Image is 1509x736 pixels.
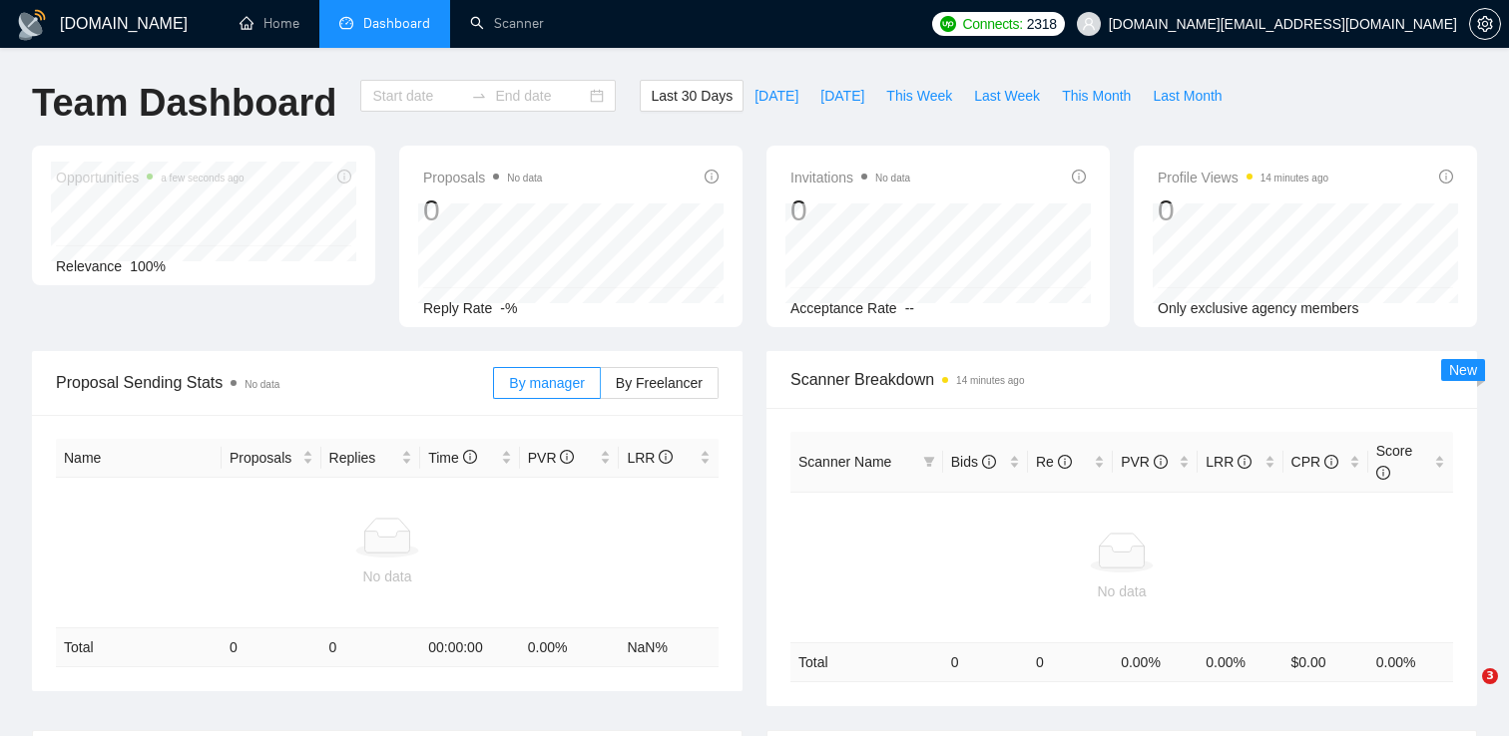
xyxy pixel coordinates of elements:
[820,85,864,107] span: [DATE]
[705,170,719,184] span: info-circle
[940,16,956,32] img: upwork-logo.png
[222,628,321,667] td: 0
[471,88,487,104] span: to
[1121,454,1168,470] span: PVR
[56,439,222,478] th: Name
[1439,170,1453,184] span: info-circle
[1283,642,1368,681] td: $ 0.00
[1441,668,1489,716] iframe: Intercom live chat
[923,456,935,468] span: filter
[1158,191,1328,229] div: 0
[463,450,477,464] span: info-circle
[754,85,798,107] span: [DATE]
[1036,454,1072,470] span: Re
[560,450,574,464] span: info-circle
[428,450,476,466] span: Time
[905,300,914,316] span: --
[798,580,1445,602] div: No data
[321,628,421,667] td: 0
[500,300,517,316] span: -%
[619,628,719,667] td: NaN %
[1449,362,1477,378] span: New
[1368,642,1453,681] td: 0.00 %
[963,80,1051,112] button: Last Week
[372,85,463,107] input: Start date
[1158,300,1359,316] span: Only exclusive agency members
[1469,16,1501,32] a: setting
[1154,455,1168,469] span: info-circle
[56,258,122,274] span: Relevance
[1028,642,1113,681] td: 0
[230,447,298,469] span: Proposals
[1376,443,1413,481] span: Score
[363,15,430,32] span: Dashboard
[1158,166,1328,189] span: Profile Views
[798,454,891,470] span: Scanner Name
[1113,642,1198,681] td: 0.00 %
[790,367,1453,392] span: Scanner Breakdown
[1142,80,1233,112] button: Last Month
[1206,454,1252,470] span: LRR
[16,9,48,41] img: logo
[1027,13,1057,35] span: 2318
[627,450,673,466] span: LRR
[790,300,897,316] span: Acceptance Rate
[240,15,299,32] a: homeHome
[951,454,996,470] span: Bids
[222,439,321,478] th: Proposals
[1324,455,1338,469] span: info-circle
[245,379,279,390] span: No data
[1482,668,1498,684] span: 3
[790,191,910,229] div: 0
[56,370,493,395] span: Proposal Sending Stats
[1470,16,1500,32] span: setting
[809,80,875,112] button: [DATE]
[790,642,943,681] td: Total
[64,565,711,587] div: No data
[659,450,673,464] span: info-circle
[1291,454,1338,470] span: CPR
[56,628,222,667] td: Total
[744,80,809,112] button: [DATE]
[962,13,1022,35] span: Connects:
[919,447,939,477] span: filter
[1072,170,1086,184] span: info-circle
[423,166,542,189] span: Proposals
[321,439,421,478] th: Replies
[886,85,952,107] span: This Week
[520,628,620,667] td: 0.00 %
[616,375,703,391] span: By Freelancer
[875,80,963,112] button: This Week
[651,85,733,107] span: Last 30 Days
[32,80,336,127] h1: Team Dashboard
[1469,8,1501,40] button: setting
[1062,85,1131,107] span: This Month
[420,628,520,667] td: 00:00:00
[1198,642,1282,681] td: 0.00 %
[495,85,586,107] input: End date
[956,375,1024,386] time: 14 minutes ago
[943,642,1028,681] td: 0
[640,80,744,112] button: Last 30 Days
[1058,455,1072,469] span: info-circle
[470,15,544,32] a: searchScanner
[423,191,542,229] div: 0
[1260,173,1328,184] time: 14 minutes ago
[423,300,492,316] span: Reply Rate
[471,88,487,104] span: swap-right
[507,173,542,184] span: No data
[329,447,398,469] span: Replies
[875,173,910,184] span: No data
[509,375,584,391] span: By manager
[1238,455,1252,469] span: info-circle
[790,166,910,189] span: Invitations
[982,455,996,469] span: info-circle
[1051,80,1142,112] button: This Month
[1153,85,1222,107] span: Last Month
[974,85,1040,107] span: Last Week
[130,258,166,274] span: 100%
[528,450,575,466] span: PVR
[1082,17,1096,31] span: user
[1376,466,1390,480] span: info-circle
[339,16,353,30] span: dashboard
